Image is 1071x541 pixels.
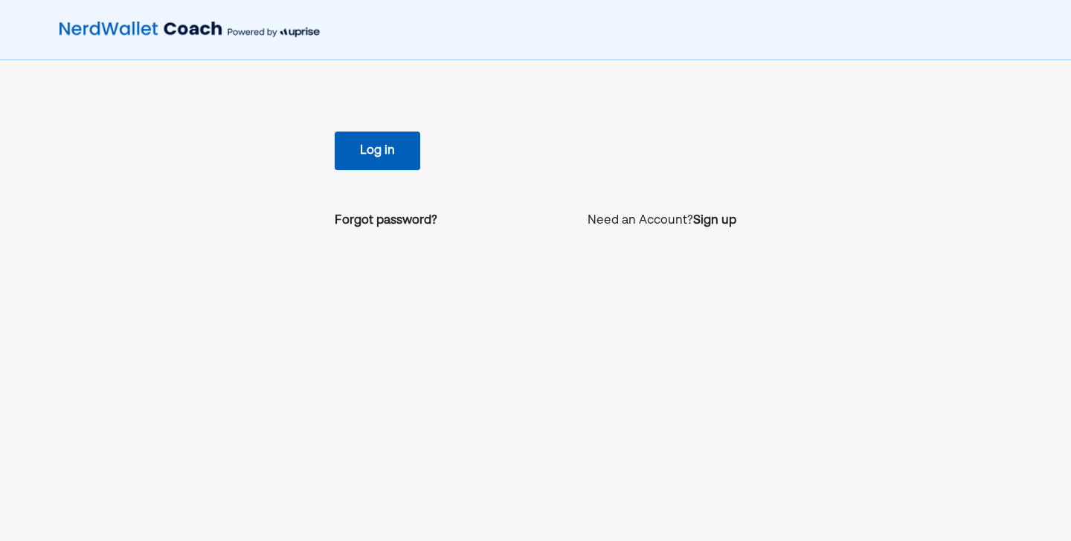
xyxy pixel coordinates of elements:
button: Log in [335,132,420,170]
a: Sign up [693,212,736,230]
a: Forgot password? [335,212,437,230]
p: Need an Account? [588,212,736,230]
